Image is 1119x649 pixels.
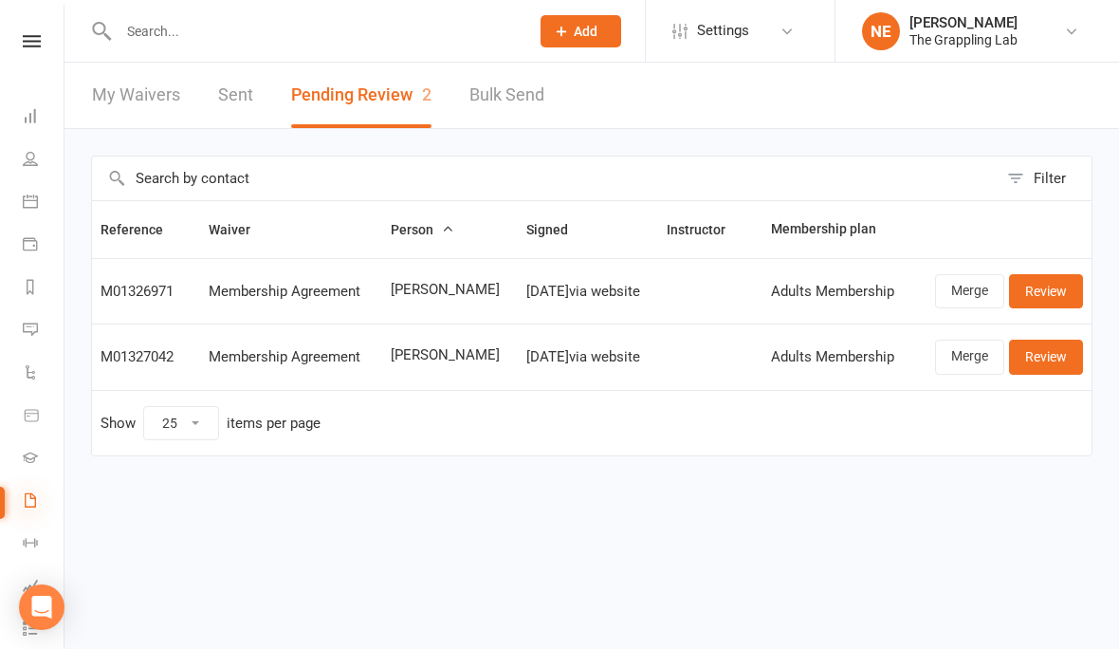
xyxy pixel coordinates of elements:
[23,396,65,438] a: Product Sales
[526,349,651,365] div: [DATE] via website
[1034,167,1066,190] div: Filter
[391,218,454,241] button: Person
[909,14,1018,31] div: [PERSON_NAME]
[92,157,998,200] input: Search by contact
[771,349,905,365] div: Adults Membership
[526,222,589,237] span: Signed
[1009,340,1083,374] a: Review
[762,201,913,258] th: Membership plan
[526,218,589,241] button: Signed
[101,349,192,365] div: M01327042
[391,282,509,298] span: [PERSON_NAME]
[101,222,184,237] span: Reference
[209,222,271,237] span: Waiver
[23,566,65,609] a: Assessments
[935,274,1004,308] a: Merge
[101,218,184,241] button: Reference
[218,63,253,128] a: Sent
[1009,274,1083,308] a: Review
[113,18,516,45] input: Search...
[23,182,65,225] a: Calendar
[101,284,192,300] div: M01326971
[541,15,621,47] button: Add
[574,24,597,39] span: Add
[422,84,431,104] span: 2
[23,97,65,139] a: Dashboard
[23,139,65,182] a: People
[862,12,900,50] div: NE
[526,284,651,300] div: [DATE] via website
[667,222,746,237] span: Instructor
[291,63,431,128] button: Pending Review2
[998,157,1091,200] button: Filter
[101,406,321,440] div: Show
[209,218,271,241] button: Waiver
[909,31,1018,48] div: The Grappling Lab
[771,284,905,300] div: Adults Membership
[667,218,746,241] button: Instructor
[23,225,65,268] a: Payments
[935,340,1004,374] a: Merge
[19,584,64,630] div: Open Intercom Messenger
[697,9,749,52] span: Settings
[209,349,374,365] div: Membership Agreement
[23,268,65,310] a: Reports
[227,416,321,432] div: items per page
[209,284,374,300] div: Membership Agreement
[391,222,454,237] span: Person
[469,63,544,128] a: Bulk Send
[92,63,180,128] a: My Waivers
[391,347,509,363] span: [PERSON_NAME]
